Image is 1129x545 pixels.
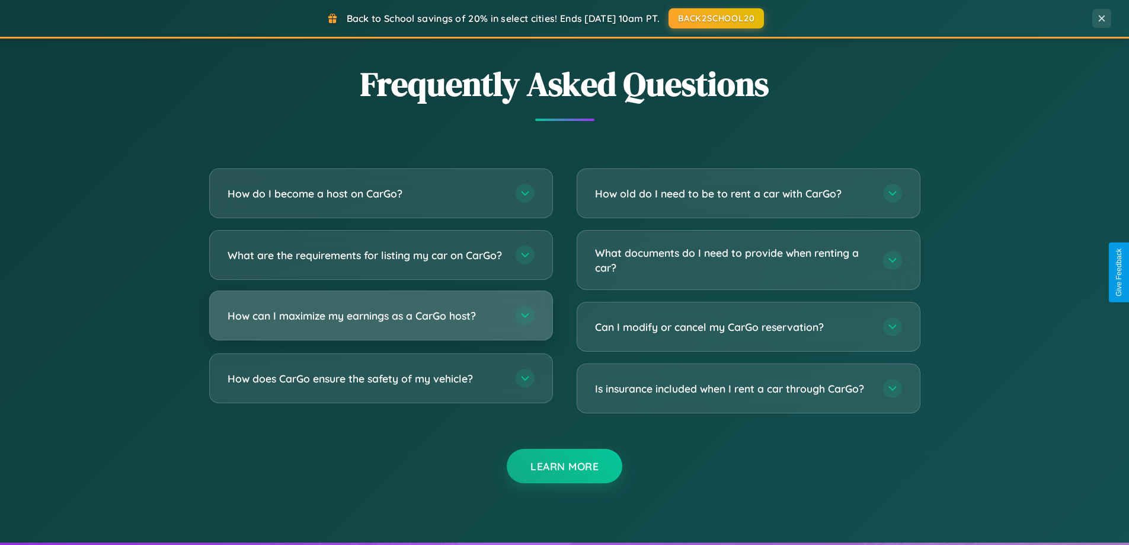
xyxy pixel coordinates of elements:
h3: How can I maximize my earnings as a CarGo host? [228,308,504,323]
h3: What documents do I need to provide when renting a car? [595,246,871,275]
button: Learn More [507,449,622,483]
h3: How does CarGo ensure the safety of my vehicle? [228,371,504,386]
h2: Frequently Asked Questions [209,61,920,107]
h3: Is insurance included when I rent a car through CarGo? [595,381,871,396]
h3: Can I modify or cancel my CarGo reservation? [595,320,871,334]
span: Back to School savings of 20% in select cities! Ends [DATE] 10am PT. [347,12,660,24]
h3: What are the requirements for listing my car on CarGo? [228,248,504,263]
h3: How do I become a host on CarGo? [228,186,504,201]
h3: How old do I need to be to rent a car with CarGo? [595,186,871,201]
div: Give Feedback [1115,248,1123,297]
button: BACK2SCHOOL20 [669,8,764,28]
